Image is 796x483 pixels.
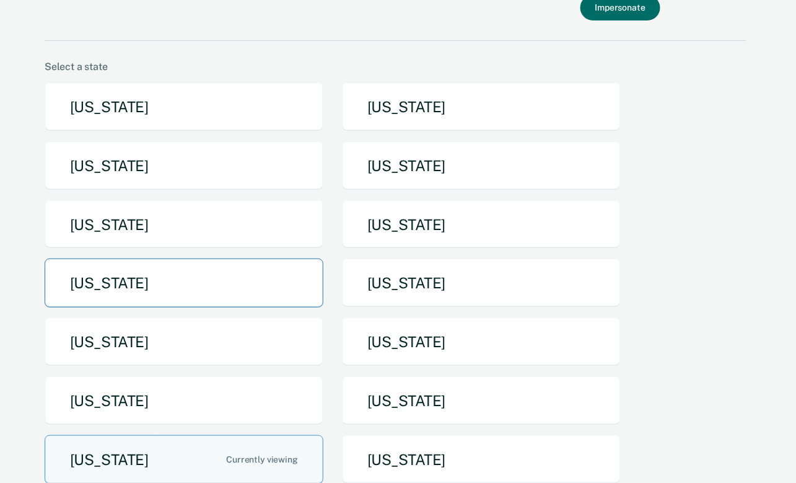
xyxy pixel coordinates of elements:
[342,259,621,308] button: [US_STATE]
[45,259,323,308] button: [US_STATE]
[45,376,323,425] button: [US_STATE]
[45,82,323,131] button: [US_STATE]
[342,141,621,190] button: [US_STATE]
[45,200,323,249] button: [US_STATE]
[342,317,621,366] button: [US_STATE]
[45,141,323,190] button: [US_STATE]
[342,82,621,131] button: [US_STATE]
[45,61,746,73] div: Select a state
[342,376,621,425] button: [US_STATE]
[45,317,323,366] button: [US_STATE]
[342,200,621,249] button: [US_STATE]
